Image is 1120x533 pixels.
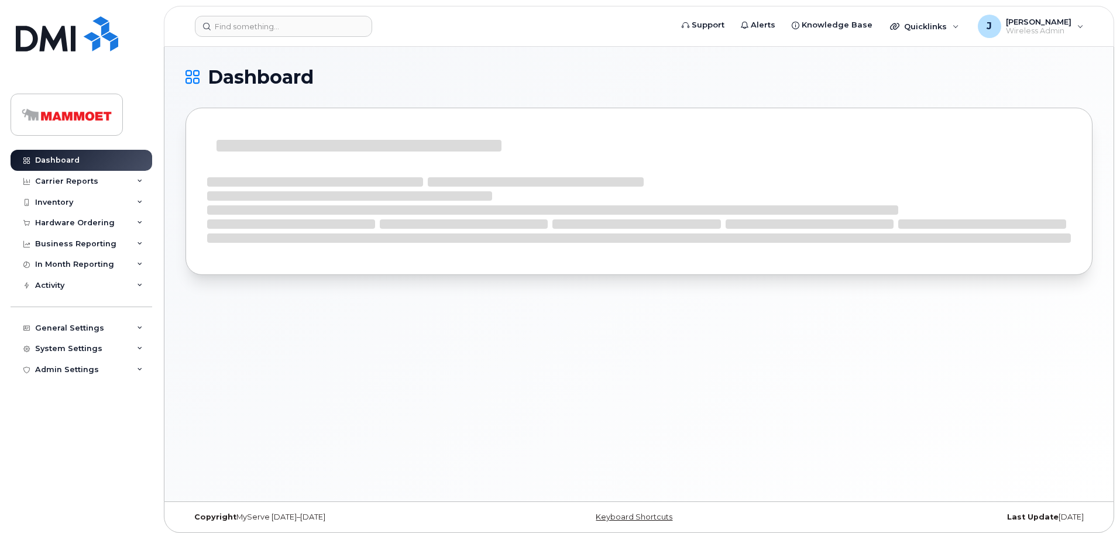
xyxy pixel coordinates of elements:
div: [DATE] [790,513,1092,522]
strong: Last Update [1007,513,1059,521]
span: Dashboard [208,68,314,86]
strong: Copyright [194,513,236,521]
div: MyServe [DATE]–[DATE] [185,513,488,522]
a: Keyboard Shortcuts [596,513,672,521]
